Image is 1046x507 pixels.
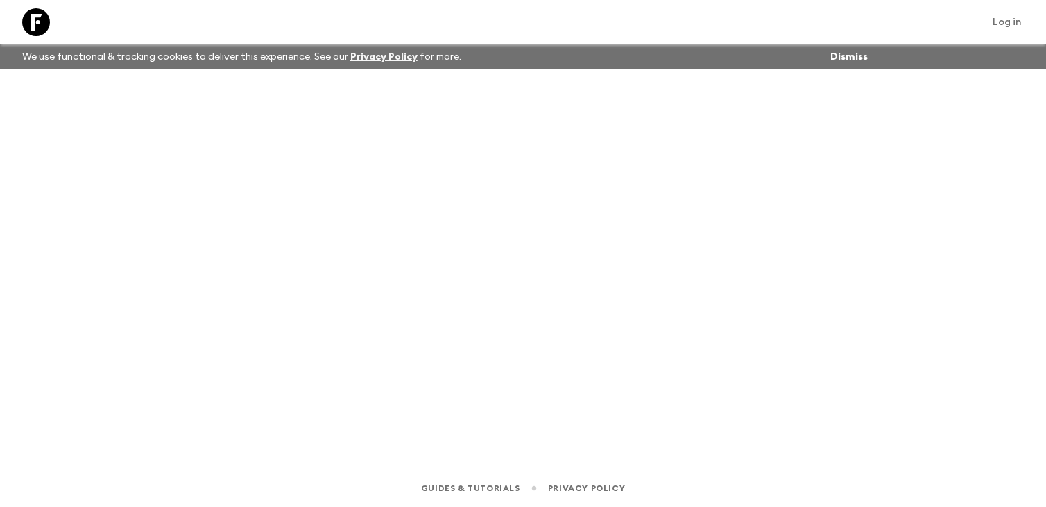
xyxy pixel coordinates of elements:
a: Privacy Policy [350,52,418,62]
p: We use functional & tracking cookies to deliver this experience. See our for more. [17,44,467,69]
a: Guides & Tutorials [421,481,520,496]
a: Log in [985,13,1029,32]
button: Dismiss [827,47,871,67]
a: Privacy Policy [548,481,625,496]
